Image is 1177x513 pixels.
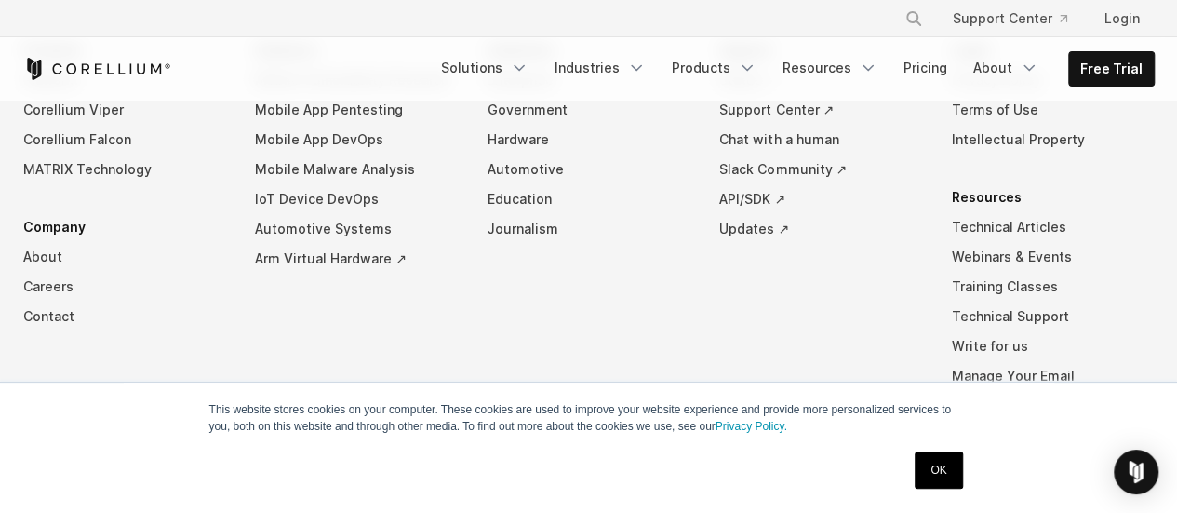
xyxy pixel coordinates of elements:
a: About [962,51,1050,85]
button: Search [897,2,930,35]
a: OK [915,452,962,489]
a: Corellium Home [23,58,171,80]
a: Chat with a human [719,125,922,155]
a: Industries [543,51,657,85]
a: Resources [771,51,889,85]
a: Slack Community ↗ [719,155,922,184]
a: Hardware [488,125,690,155]
a: Solutions [430,51,540,85]
a: MATRIX Technology [23,155,226,184]
a: Mobile Malware Analysis [255,155,458,184]
a: API/SDK ↗ [719,184,922,214]
a: Automotive [488,155,690,184]
a: Careers [23,272,226,302]
div: Navigation Menu [430,51,1155,87]
a: Education [488,184,690,214]
a: Privacy Policy. [716,420,787,433]
a: Pricing [892,51,958,85]
a: Support Center ↗ [719,95,922,125]
a: Mobile App DevOps [255,125,458,155]
a: Contact [23,302,226,331]
a: Products [661,51,768,85]
p: This website stores cookies on your computer. These cookies are used to improve your website expe... [209,401,969,435]
div: Navigation Menu [882,2,1155,35]
a: Free Trial [1069,52,1154,86]
a: Training Classes [952,272,1155,302]
a: Mobile App Pentesting [255,95,458,125]
a: Corellium Falcon [23,125,226,155]
a: Corellium Viper [23,95,226,125]
a: Intellectual Property [952,125,1155,155]
a: About [23,242,226,272]
a: Support Center [938,2,1082,35]
a: Government [488,95,690,125]
a: Login [1090,2,1155,35]
a: Journalism [488,214,690,244]
a: Technical Articles [952,212,1155,242]
div: Navigation Menu [23,35,1155,439]
a: Write for us [952,331,1155,361]
div: Open Intercom Messenger [1114,450,1158,494]
a: Updates ↗ [719,214,922,244]
a: Automotive Systems [255,214,458,244]
a: Manage Your Email Preferences [952,361,1155,411]
a: Terms of Use [952,95,1155,125]
a: Arm Virtual Hardware ↗ [255,244,458,274]
a: Technical Support [952,302,1155,331]
a: IoT Device DevOps [255,184,458,214]
a: Webinars & Events [952,242,1155,272]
